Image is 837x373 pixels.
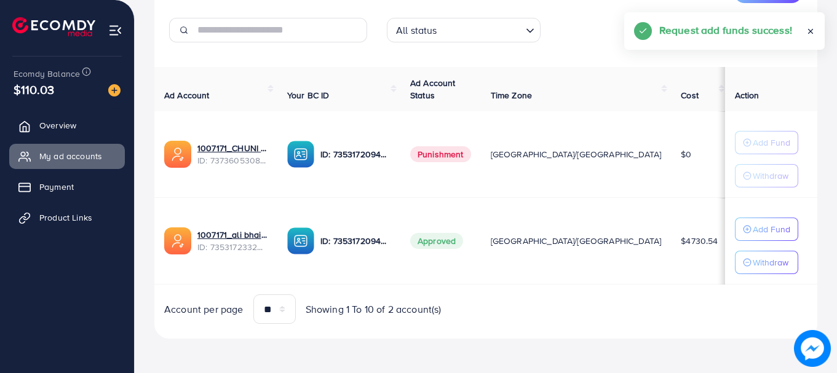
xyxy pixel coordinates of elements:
[39,150,102,162] span: My ad accounts
[39,119,76,132] span: Overview
[108,84,121,96] img: image
[387,18,541,42] div: Search for option
[197,142,268,167] div: <span class='underline'>1007171_CHUNI CHUTIYA AD ACC_1716801286209</span></br>7373605308482207761
[797,333,828,364] img: image
[441,19,521,39] input: Search for option
[306,302,442,316] span: Showing 1 To 10 of 2 account(s)
[410,77,456,101] span: Ad Account Status
[164,89,210,101] span: Ad Account
[197,229,268,241] a: 1007171_ali bhai 212_1712043871986
[164,141,191,168] img: ic-ads-acc.e4c84228.svg
[394,22,440,39] span: All status
[735,89,760,101] span: Action
[39,211,92,224] span: Product Links
[491,148,662,160] span: [GEOGRAPHIC_DATA]/[GEOGRAPHIC_DATA]
[681,235,718,247] span: $4730.54
[9,175,125,199] a: Payment
[753,222,790,237] p: Add Fund
[410,146,471,162] span: Punishment
[164,227,191,254] img: ic-ads-acc.e4c84228.svg
[320,147,391,162] p: ID: 7353172094433247233
[681,148,691,160] span: $0
[164,302,244,316] span: Account per page
[14,80,54,98] span: $110.03
[39,181,74,193] span: Payment
[735,218,798,241] button: Add Fund
[9,144,125,168] a: My ad accounts
[735,131,798,154] button: Add Fund
[197,229,268,254] div: <span class='underline'>1007171_ali bhai 212_1712043871986</span></br>7353172332338298896
[491,235,662,247] span: [GEOGRAPHIC_DATA]/[GEOGRAPHIC_DATA]
[753,135,790,150] p: Add Fund
[14,68,80,80] span: Ecomdy Balance
[753,168,788,183] p: Withdraw
[735,164,798,187] button: Withdraw
[108,23,122,37] img: menu
[659,22,792,38] h5: Request add funds success!
[197,241,268,253] span: ID: 7353172332338298896
[9,205,125,230] a: Product Links
[753,255,788,270] p: Withdraw
[491,89,532,101] span: Time Zone
[735,251,798,274] button: Withdraw
[12,17,95,36] img: logo
[681,89,699,101] span: Cost
[287,141,314,168] img: ic-ba-acc.ded83a64.svg
[197,142,268,154] a: 1007171_CHUNI CHUTIYA AD ACC_1716801286209
[410,233,463,249] span: Approved
[287,227,314,254] img: ic-ba-acc.ded83a64.svg
[320,234,391,248] p: ID: 7353172094433247233
[287,89,330,101] span: Your BC ID
[9,113,125,138] a: Overview
[197,154,268,167] span: ID: 7373605308482207761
